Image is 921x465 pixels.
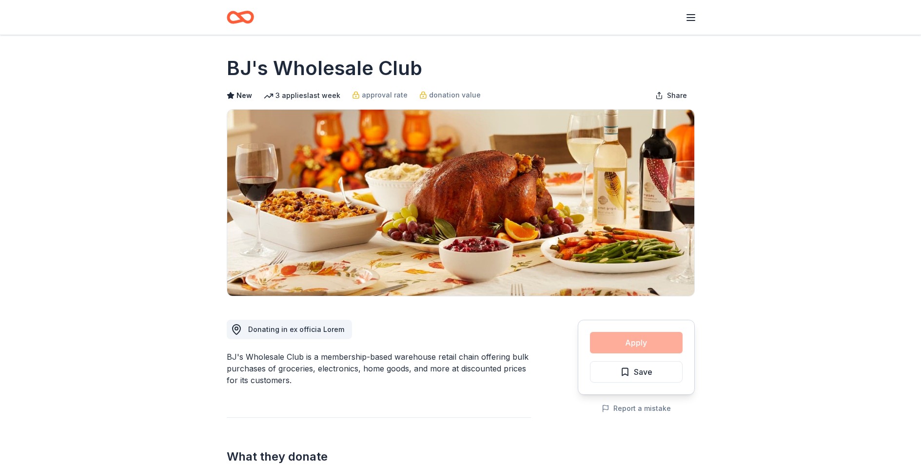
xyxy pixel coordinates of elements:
div: 3 applies last week [264,90,340,101]
h2: What they donate [227,449,531,465]
a: Home [227,6,254,29]
a: approval rate [352,89,408,101]
a: donation value [419,89,481,101]
span: approval rate [362,89,408,101]
span: donation value [429,89,481,101]
button: Share [647,86,695,105]
div: BJ's Wholesale Club is a membership-based warehouse retail chain offering bulk purchases of groce... [227,351,531,386]
span: Share [667,90,687,101]
button: Save [590,361,683,383]
h1: BJ's Wholesale Club [227,55,422,82]
span: Save [634,366,652,378]
img: Image for BJ's Wholesale Club [227,110,694,296]
span: Donating in ex officia Lorem [248,325,344,333]
span: New [236,90,252,101]
button: Report a mistake [602,403,671,414]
